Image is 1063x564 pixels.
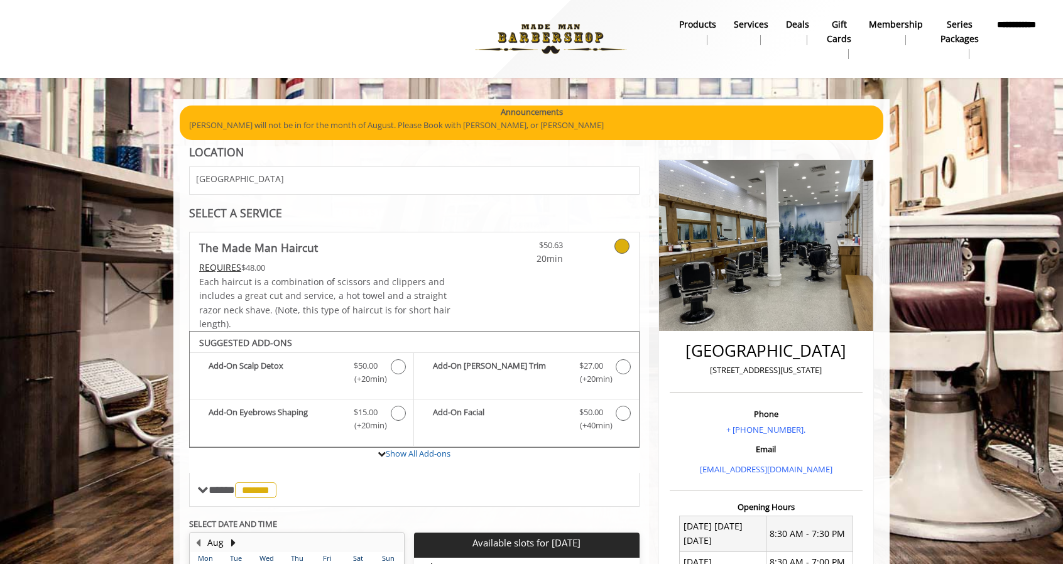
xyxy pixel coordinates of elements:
h3: Email [673,445,859,453]
h2: [GEOGRAPHIC_DATA] [673,342,859,360]
p: Available slots for [DATE] [419,538,634,548]
a: Gift cardsgift cards [818,16,860,62]
a: + [PHONE_NUMBER]. [726,424,805,435]
a: Productsproducts [670,16,725,48]
b: Services [734,18,768,31]
b: gift cards [827,18,851,46]
p: [STREET_ADDRESS][US_STATE] [673,364,859,377]
button: Aug [207,536,224,550]
img: Made Man Barbershop logo [464,4,637,73]
h3: Phone [673,409,859,418]
span: [GEOGRAPHIC_DATA] [196,174,284,183]
button: Previous Month [193,536,203,550]
a: DealsDeals [777,16,818,48]
td: [DATE] [DATE] [DATE] [680,516,766,551]
td: 8:30 AM - 7:30 PM [766,516,853,551]
p: [PERSON_NAME] will not be in for the month of August. Please Book with [PERSON_NAME], or [PERSON_... [189,119,874,132]
a: [EMAIL_ADDRESS][DOMAIN_NAME] [700,464,832,475]
a: ServicesServices [725,16,777,48]
b: SELECT DATE AND TIME [189,518,277,529]
b: SUGGESTED ADD-ONS [199,337,292,349]
div: SELECT A SERVICE [189,207,640,219]
b: LOCATION [189,144,244,160]
a: Series packagesSeries packages [932,16,988,62]
a: Show All Add-ons [386,448,450,459]
button: Next Month [228,536,238,550]
a: MembershipMembership [860,16,932,48]
b: Deals [786,18,809,31]
b: Series packages [940,18,979,46]
b: products [679,18,716,31]
b: Announcements [501,106,563,119]
h3: Opening Hours [670,502,863,511]
b: Membership [869,18,923,31]
div: The Made Man Haircut Add-onS [189,331,640,448]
